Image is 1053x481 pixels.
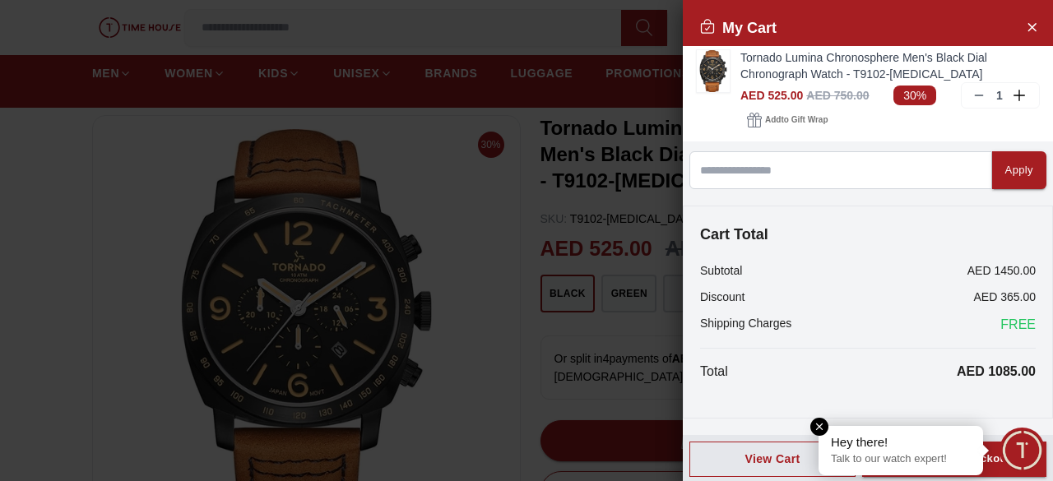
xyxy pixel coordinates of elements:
[765,112,828,128] span: Add to Gift Wrap
[740,49,1040,82] a: Tornado Lumina Chronosphere Men's Black Dial Chronograph Watch - T9102-[MEDICAL_DATA]
[689,442,856,477] button: View Cart
[806,89,869,102] span: AED 750.00
[1000,428,1045,473] div: Chat Widget
[700,362,728,382] p: Total
[893,86,936,105] span: 30%
[957,362,1036,382] p: AED 1085.00
[700,315,791,335] p: Shipping Charges
[700,262,742,279] p: Subtotal
[831,452,971,466] p: Talk to our watch expert!
[1005,161,1033,180] div: Apply
[992,151,1046,189] button: Apply
[700,289,745,305] p: Discount
[1018,13,1045,39] button: Close Account
[703,451,842,467] div: View Cart
[700,223,1036,246] h4: Cart Total
[974,289,1037,305] p: AED 365.00
[1000,315,1036,335] span: FREE
[740,89,803,102] span: AED 525.00
[697,50,730,92] img: ...
[831,434,971,451] div: Hey there!
[740,109,834,132] button: Addto Gift Wrap
[699,16,777,39] h2: My Cart
[810,418,828,436] em: Close tooltip
[967,262,1036,279] p: AED 1450.00
[993,87,1006,104] p: 1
